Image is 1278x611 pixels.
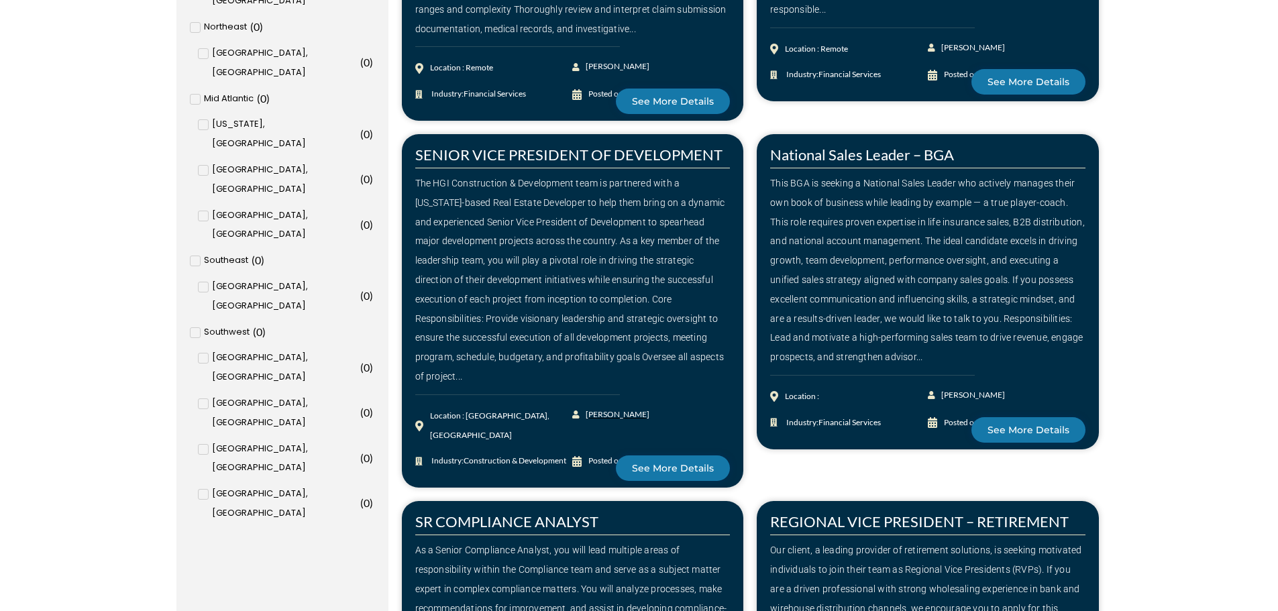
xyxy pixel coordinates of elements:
span: [PERSON_NAME] [582,57,649,76]
span: ( [360,127,364,140]
span: ) [370,289,373,302]
span: ) [260,20,263,33]
span: ( [250,20,254,33]
span: [GEOGRAPHIC_DATA], [GEOGRAPHIC_DATA] [212,348,357,387]
a: [PERSON_NAME] [928,386,1006,405]
span: ( [360,218,364,231]
a: REGIONAL VICE PRESIDENT – RETIREMENT [770,512,1069,531]
span: [GEOGRAPHIC_DATA], [GEOGRAPHIC_DATA] [212,277,357,316]
span: ) [266,92,270,105]
span: ( [360,289,364,302]
span: 0 [364,127,370,140]
span: [GEOGRAPHIC_DATA], [GEOGRAPHIC_DATA] [212,206,357,245]
span: ( [360,361,364,374]
span: ( [360,406,364,419]
span: [GEOGRAPHIC_DATA], [GEOGRAPHIC_DATA] [212,484,357,523]
a: [PERSON_NAME] [928,38,1006,58]
span: 0 [254,20,260,33]
a: SENIOR VICE PRESIDENT OF DEVELOPMENT [415,146,723,164]
span: ( [253,325,256,338]
span: 0 [364,451,370,464]
span: [GEOGRAPHIC_DATA], [GEOGRAPHIC_DATA] [212,160,357,199]
span: [GEOGRAPHIC_DATA], [GEOGRAPHIC_DATA] [212,439,357,478]
span: Southeast [204,251,248,270]
span: [PERSON_NAME] [938,386,1005,405]
span: 0 [256,325,262,338]
a: [PERSON_NAME] [572,57,651,76]
div: Location : [GEOGRAPHIC_DATA], [GEOGRAPHIC_DATA] [430,406,573,445]
span: 0 [364,361,370,374]
span: ) [262,325,266,338]
span: ( [360,172,364,185]
span: 0 [364,218,370,231]
span: See More Details [988,77,1069,87]
span: Mid Atlantic [204,89,254,109]
span: Northeast [204,17,247,37]
div: Location : Remote [430,58,493,78]
div: Location : [785,387,819,406]
div: This BGA is seeking a National Sales Leader who actively manages their own book of business while... [770,174,1085,367]
span: ) [261,254,264,266]
span: 0 [364,289,370,302]
span: ( [360,451,364,464]
span: ) [370,406,373,419]
span: 0 [364,172,370,185]
span: [GEOGRAPHIC_DATA], [GEOGRAPHIC_DATA] [212,394,357,433]
span: ( [257,92,260,105]
span: Southwest [204,323,250,342]
span: 0 [255,254,261,266]
span: ) [370,172,373,185]
span: [PERSON_NAME] [582,405,649,425]
span: ) [370,361,373,374]
span: 0 [364,406,370,419]
div: The HGI Construction & Development team is partnered with a [US_STATE]-based Real Estate Develope... [415,174,731,386]
span: ) [370,56,373,68]
a: [PERSON_NAME] [572,405,651,425]
span: 0 [364,56,370,68]
a: See More Details [616,455,730,481]
span: ) [370,218,373,231]
span: 0 [260,92,266,105]
a: See More Details [616,89,730,114]
span: [PERSON_NAME] [938,38,1005,58]
span: ) [370,451,373,464]
span: See More Details [988,425,1069,435]
a: See More Details [971,69,1085,95]
span: [GEOGRAPHIC_DATA], [GEOGRAPHIC_DATA] [212,44,357,82]
div: Location : Remote [785,40,848,59]
span: ) [370,496,373,509]
span: ( [360,496,364,509]
span: 0 [364,496,370,509]
span: ( [252,254,255,266]
span: ) [370,127,373,140]
span: See More Details [632,97,714,106]
span: [US_STATE], [GEOGRAPHIC_DATA] [212,115,357,154]
a: SR COMPLIANCE ANALYST [415,512,598,531]
a: See More Details [971,417,1085,443]
span: See More Details [632,463,714,473]
a: National Sales Leader – BGA [770,146,954,164]
span: ( [360,56,364,68]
